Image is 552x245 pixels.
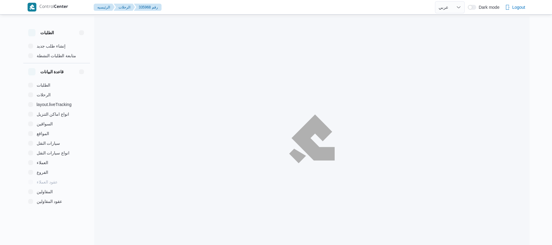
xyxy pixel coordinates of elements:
h3: الطلبات [40,29,54,36]
button: المقاولين [26,187,88,197]
button: الرئيسيه [94,4,115,11]
button: الطلبات [26,80,88,90]
span: المواقع [37,130,49,137]
span: layout.liveTracking [37,101,72,108]
h3: قاعدة البيانات [40,68,64,75]
span: انواع سيارات النقل [37,149,70,157]
span: الطلبات [37,81,50,89]
span: عقود المقاولين [37,198,62,205]
button: قاعدة البيانات [28,68,85,75]
span: Logout [512,4,525,11]
div: الطلبات [23,41,90,63]
button: عقود المقاولين [26,197,88,206]
span: السواقين [37,120,53,127]
button: العملاء [26,158,88,167]
span: اجهزة التليفون [37,207,62,215]
button: انواع اماكن التنزيل [26,109,88,119]
button: 335968 رقم [134,4,162,11]
button: الرحلات [114,4,135,11]
button: السواقين [26,119,88,129]
span: الفروع [37,169,48,176]
button: انواع سيارات النقل [26,148,88,158]
span: المقاولين [37,188,53,195]
span: انواع اماكن التنزيل [37,111,69,118]
button: الفروع [26,167,88,177]
button: متابعة الطلبات النشطة [26,51,88,61]
span: عقود العملاء [37,178,58,186]
img: X8yXhbKr1z7QwAAAABJRU5ErkJggg== [28,3,36,12]
button: Logout [503,1,528,13]
button: سيارات النقل [26,138,88,148]
button: الرحلات [26,90,88,100]
button: اجهزة التليفون [26,206,88,216]
img: ILLA Logo [289,115,335,163]
span: العملاء [37,159,48,166]
button: المواقع [26,129,88,138]
button: الطلبات [28,29,85,36]
span: إنشاء طلب جديد [37,42,66,50]
span: Dark mode [476,5,499,10]
button: عقود العملاء [26,177,88,187]
span: الرحلات [37,91,51,98]
button: إنشاء طلب جديد [26,41,88,51]
div: قاعدة البيانات [23,80,90,211]
button: layout.liveTracking [26,100,88,109]
span: متابعة الطلبات النشطة [37,52,76,59]
b: Center [54,5,68,10]
span: سيارات النقل [37,140,60,147]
